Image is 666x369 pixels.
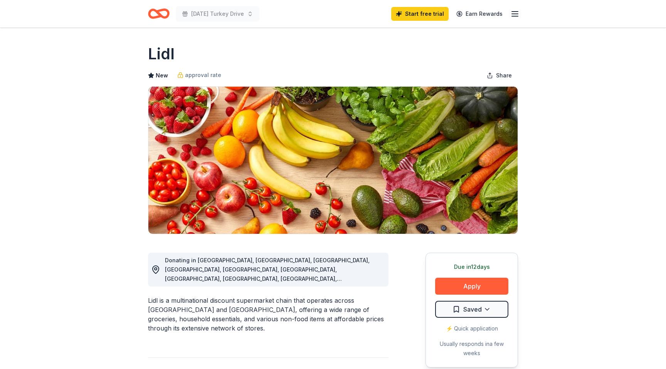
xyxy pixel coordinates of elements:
[496,71,512,80] span: Share
[435,278,508,295] button: Apply
[185,70,221,80] span: approval rate
[435,324,508,333] div: ⚡️ Quick application
[435,301,508,318] button: Saved
[156,71,168,80] span: New
[165,257,370,291] span: Donating in [GEOGRAPHIC_DATA], [GEOGRAPHIC_DATA], [GEOGRAPHIC_DATA], [GEOGRAPHIC_DATA], [GEOGRAPH...
[391,7,449,21] a: Start free trial
[176,6,259,22] button: [DATE] Turkey Drive
[148,43,175,65] h1: Lidl
[481,68,518,83] button: Share
[463,304,482,314] span: Saved
[148,87,518,234] img: Image for Lidl
[148,296,388,333] div: Lidl is a multinational discount supermarket chain that operates across [GEOGRAPHIC_DATA] and [GE...
[435,262,508,272] div: Due in 12 days
[177,70,221,80] a: approval rate
[452,7,507,21] a: Earn Rewards
[435,339,508,358] div: Usually responds in a few weeks
[191,9,244,18] span: [DATE] Turkey Drive
[148,5,170,23] a: Home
